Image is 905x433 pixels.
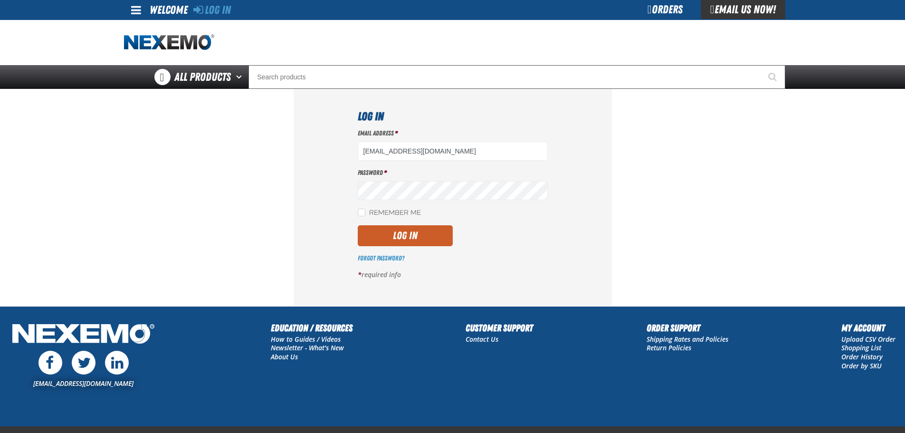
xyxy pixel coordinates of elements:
a: Order History [841,352,883,361]
a: Contact Us [466,335,498,344]
input: Remember Me [358,209,365,216]
input: Search [248,65,785,89]
button: Open All Products pages [233,65,248,89]
a: How to Guides / Videos [271,335,341,344]
a: [EMAIL_ADDRESS][DOMAIN_NAME] [33,379,133,388]
h1: Log In [358,108,548,125]
a: Forgot Password? [358,254,404,262]
h2: Education / Resources [271,321,352,335]
label: Email Address [358,129,548,138]
a: Return Policies [647,343,691,352]
a: Log In [193,3,231,17]
a: Upload CSV Order [841,335,895,344]
img: Nexemo logo [124,34,214,51]
h2: Customer Support [466,321,533,335]
img: Nexemo Logo [10,321,157,349]
span: All Products [174,68,231,86]
label: Password [358,168,548,177]
button: Start Searching [762,65,785,89]
a: Newsletter - What's New [271,343,344,352]
a: Order by SKU [841,361,882,370]
a: Shipping Rates and Policies [647,335,728,344]
h2: Order Support [647,321,728,335]
p: required info [358,270,548,279]
label: Remember Me [358,209,421,218]
a: Home [124,34,214,51]
a: About Us [271,352,298,361]
a: Shopping List [841,343,881,352]
h2: My Account [841,321,895,335]
button: Log In [358,225,453,246]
